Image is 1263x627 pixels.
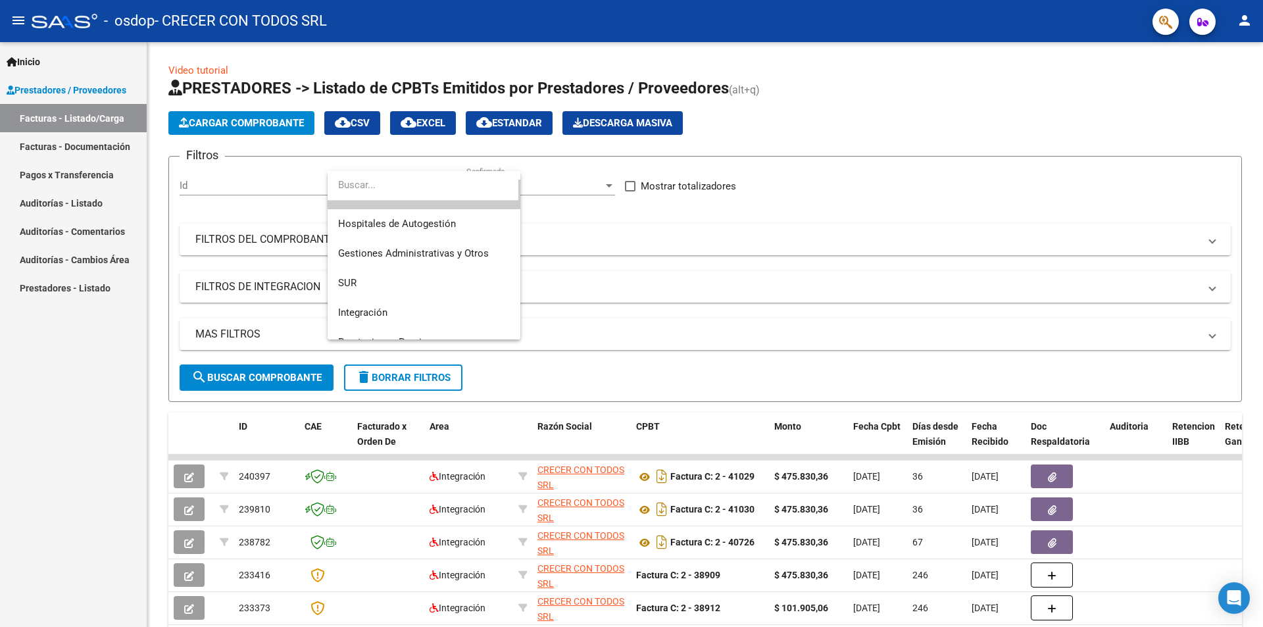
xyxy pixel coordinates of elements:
input: dropdown search [328,170,518,200]
span: Gestiones Administrativas y Otros [338,247,489,259]
div: Open Intercom Messenger [1218,582,1250,614]
span: SUR [338,277,357,289]
span: Prestaciones Propias [338,336,432,348]
span: Integración [338,307,387,318]
span: Hospitales de Autogestión [338,218,456,230]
